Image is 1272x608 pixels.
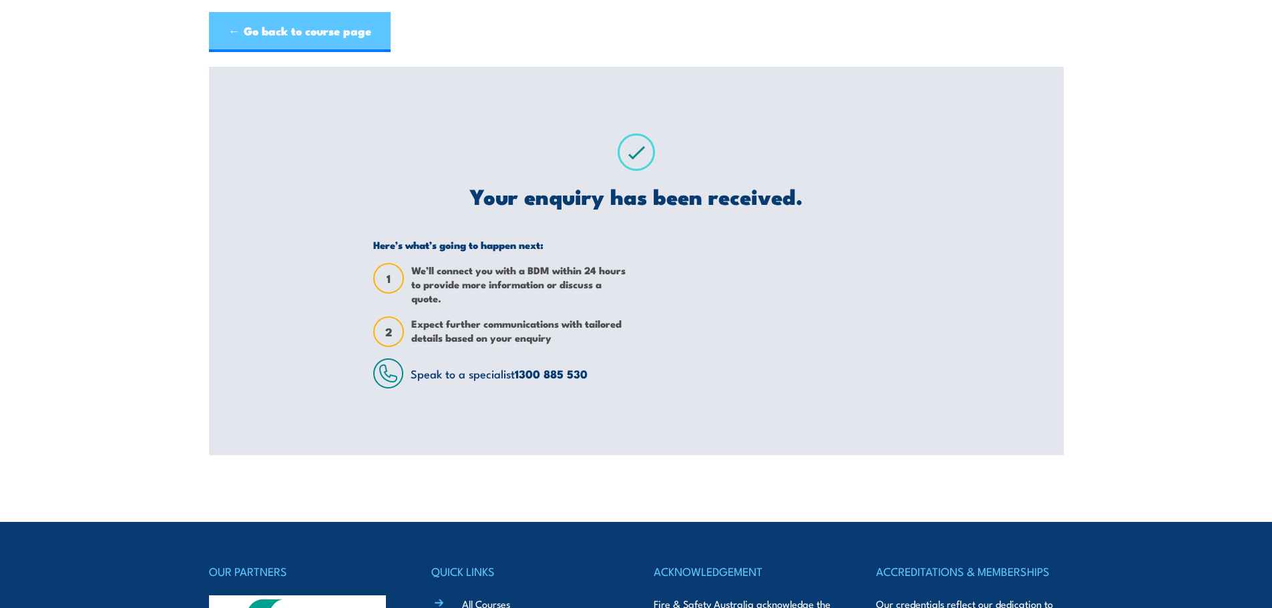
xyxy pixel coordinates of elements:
[411,316,626,347] span: Expect further communications with tailored details based on your enquiry
[654,562,841,581] h4: ACKNOWLEDGEMENT
[411,365,588,382] span: Speak to a specialist
[411,263,626,305] span: We’ll connect you with a BDM within 24 hours to provide more information or discuss a quote.
[431,562,618,581] h4: QUICK LINKS
[209,12,391,52] a: ← Go back to course page
[375,272,403,286] span: 1
[373,186,899,205] h2: Your enquiry has been received.
[373,238,626,251] h5: Here’s what’s going to happen next:
[515,365,588,382] a: 1300 885 530
[209,562,396,581] h4: OUR PARTNERS
[375,325,403,339] span: 2
[876,562,1063,581] h4: ACCREDITATIONS & MEMBERSHIPS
